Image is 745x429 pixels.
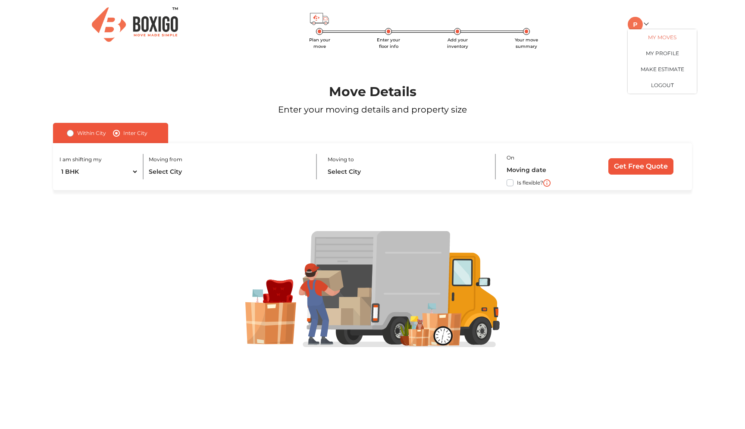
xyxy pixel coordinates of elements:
[30,103,715,116] p: Enter your moving details and property size
[628,78,697,94] button: LOGOUT
[608,158,673,175] input: Get Free Quote
[377,37,400,49] span: Enter your floor info
[328,164,486,179] input: Select City
[328,156,354,163] label: Moving to
[309,37,330,49] span: Plan your move
[30,84,715,100] h1: Move Details
[543,179,551,187] img: i
[123,128,147,138] label: Inter City
[447,37,468,49] span: Add your inventory
[628,62,697,78] a: Make Estimate
[507,163,586,178] input: Moving date
[628,45,697,61] a: My Profile
[507,154,514,162] label: On
[77,128,106,138] label: Within City
[59,156,102,163] label: I am shifting my
[149,156,182,163] label: Moving from
[628,29,697,45] a: My Moves
[517,178,543,187] label: Is flexible?
[92,7,178,41] img: Boxigo
[515,37,538,49] span: Your move summary
[149,164,307,179] input: Select City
